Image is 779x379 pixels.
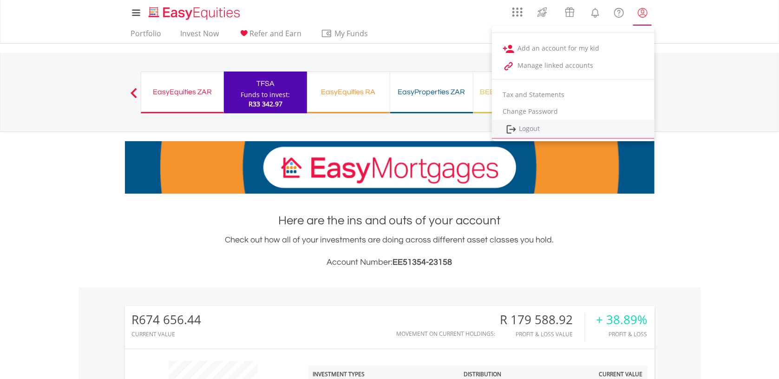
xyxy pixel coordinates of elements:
div: Profit & Loss Value [500,331,585,337]
a: Tax and Statements [492,86,655,103]
h3: Account Number: [125,256,655,269]
a: Portfolio [127,29,165,43]
div: CURRENT VALUE [132,331,202,337]
img: EasyEquities_Logo.png [147,6,244,21]
span: My Funds [321,27,382,39]
a: Change Password [492,103,655,120]
a: Logout [492,120,655,139]
h1: Here are the ins and outs of your account [125,212,655,229]
img: thrive-v2.svg [535,5,550,20]
div: BEE Share Schemes [479,85,550,98]
a: Vouchers [556,2,583,20]
div: EasyEquities ZAR [147,85,218,98]
span: EE51354-23158 [393,258,452,267]
a: Add an account for my kid [492,40,655,57]
div: EasyEquities RA [313,85,384,98]
a: Notifications [583,2,607,21]
div: Profit & Loss [596,331,648,337]
div: R674 656.44 [132,313,202,327]
a: Refer and Earn [235,29,306,43]
img: grid-menu-icon.svg [512,7,523,17]
span: Refer and Earn [250,28,302,39]
div: R 179 588.92 [500,313,585,327]
a: Home page [145,2,244,21]
div: TFSA [229,77,301,90]
div: Check out how all of your investments are doing across different asset classes you hold. [125,234,655,269]
img: vouchers-v2.svg [562,5,577,20]
img: EasyMortage Promotion Banner [125,141,655,194]
div: Distribution [464,370,501,378]
div: + 38.89% [596,313,648,327]
div: Funds to invest: [241,90,290,99]
a: Invest Now [177,29,223,43]
a: My Profile [631,2,655,23]
a: AppsGrid [506,2,529,17]
div: Movement on Current Holdings: [397,331,496,337]
a: Manage linked accounts [492,57,655,74]
div: EasyProperties ZAR [396,85,467,98]
a: FAQ's and Support [607,2,631,21]
span: R33 342.97 [249,99,282,108]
